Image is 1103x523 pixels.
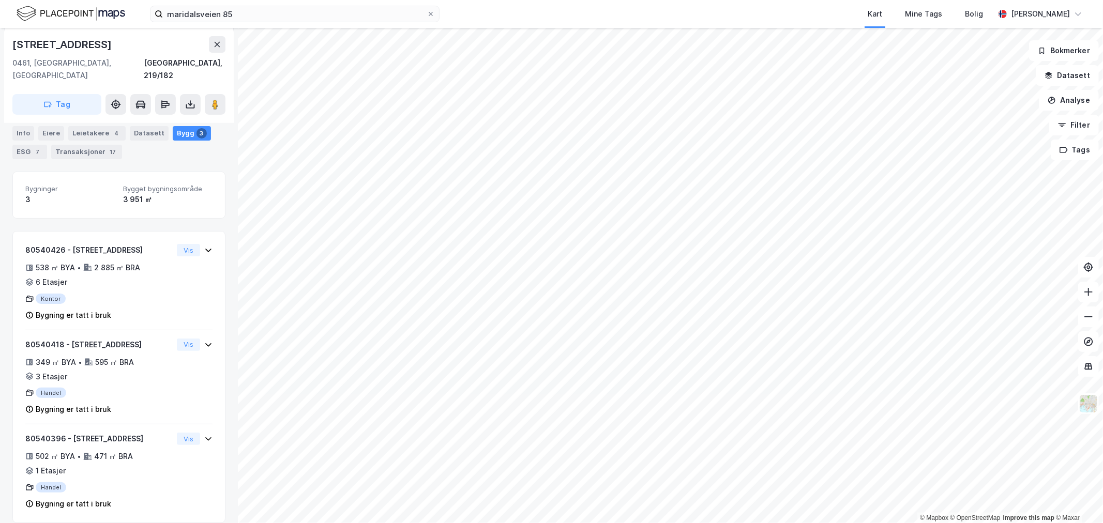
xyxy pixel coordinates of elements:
[1051,473,1103,523] div: Kontrollprogram for chat
[25,193,115,206] div: 3
[1051,140,1099,160] button: Tags
[950,514,1001,521] a: OpenStreetMap
[36,261,75,274] div: 538 ㎡ BYA
[197,128,207,139] div: 3
[1036,65,1099,86] button: Datasett
[36,403,111,416] div: Bygning er tatt i bruk
[1029,40,1099,61] button: Bokmerker
[1051,473,1103,523] iframe: Chat Widget
[920,514,948,521] a: Mapbox
[77,264,81,272] div: •
[905,8,942,20] div: Mine Tags
[1079,394,1098,413] img: Z
[94,450,133,463] div: 471 ㎡ BRA
[36,465,66,477] div: 1 Etasjer
[25,339,173,351] div: 80540418 - [STREET_ADDRESS]
[25,433,173,445] div: 80540396 - [STREET_ADDRESS]
[94,261,140,274] div: 2 885 ㎡ BRA
[12,94,101,115] button: Tag
[108,147,118,157] div: 17
[36,498,111,510] div: Bygning er tatt i bruk
[1039,90,1099,111] button: Analyse
[965,8,983,20] div: Bolig
[173,126,211,141] div: Bygg
[12,36,114,53] div: [STREET_ADDRESS]
[68,126,126,141] div: Leietakere
[868,8,882,20] div: Kart
[1011,8,1070,20] div: [PERSON_NAME]
[130,126,169,141] div: Datasett
[177,433,200,445] button: Vis
[12,126,34,141] div: Info
[144,57,225,82] div: [GEOGRAPHIC_DATA], 219/182
[25,244,173,256] div: 80540426 - [STREET_ADDRESS]
[123,193,213,206] div: 3 951 ㎡
[17,5,125,23] img: logo.f888ab2527a4732fd821a326f86c7f29.svg
[38,126,64,141] div: Eiere
[36,371,67,383] div: 3 Etasjer
[25,184,115,193] span: Bygninger
[177,339,200,351] button: Vis
[12,145,47,159] div: ESG
[95,356,134,368] div: 595 ㎡ BRA
[33,147,43,157] div: 7
[1003,514,1054,521] a: Improve this map
[1049,115,1099,135] button: Filter
[123,184,213,193] span: Bygget bygningsområde
[111,128,122,139] div: 4
[36,309,111,321] div: Bygning er tatt i bruk
[78,358,82,366] div: •
[36,450,75,463] div: 502 ㎡ BYA
[36,356,76,368] div: 349 ㎡ BYA
[77,452,81,460] div: •
[163,6,427,22] input: Søk på adresse, matrikkel, gårdeiere, leietakere eller personer
[36,276,67,288] div: 6 Etasjer
[51,145,122,159] div: Transaksjoner
[12,57,144,82] div: 0461, [GEOGRAPHIC_DATA], [GEOGRAPHIC_DATA]
[177,244,200,256] button: Vis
